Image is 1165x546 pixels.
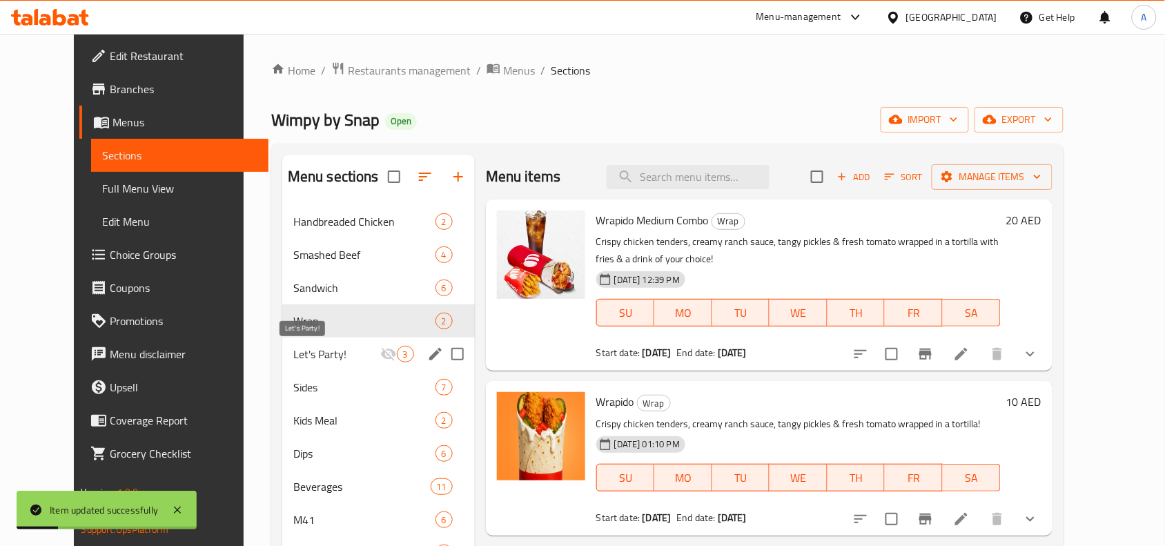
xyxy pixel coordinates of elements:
button: Add [832,166,876,188]
a: Edit Restaurant [79,39,268,72]
h6: 10 AED [1006,392,1041,411]
div: items [435,511,453,528]
span: 6 [436,282,452,295]
li: / [321,62,326,79]
span: 3 [398,348,413,361]
button: FR [885,464,943,491]
h2: Menu sections [288,166,379,187]
span: Menus [112,114,257,130]
button: import [881,107,969,133]
span: WE [775,468,822,488]
span: [DATE] 12:39 PM [609,273,685,286]
span: Dips [293,445,435,462]
span: Kids Meal [293,412,435,429]
div: Item updated successfully [50,503,158,518]
p: Crispy chicken tenders, creamy ranch sauce, tangy pickles & fresh tomato wrapped in a tortilla! [596,416,1001,433]
a: Edit menu item [953,511,970,527]
svg: Show Choices [1022,346,1039,362]
button: show more [1014,338,1047,371]
span: Sort [885,169,923,185]
b: [DATE] [718,509,747,527]
span: import [892,111,958,128]
h6: 20 AED [1006,211,1041,230]
div: Wrap2 [282,304,475,338]
span: M41 [293,511,435,528]
span: SU [603,303,649,323]
span: Select all sections [380,162,409,191]
a: Branches [79,72,268,106]
span: Branches [110,81,257,97]
span: Let's Party! [293,346,380,362]
span: Open [385,115,417,127]
span: Wrap [638,396,670,411]
span: Coverage Report [110,412,257,429]
span: 7 [436,381,452,394]
button: delete [981,503,1014,536]
a: Home [271,62,315,79]
button: Branch-specific-item [909,503,942,536]
span: Restaurants management [348,62,471,79]
a: Menu disclaimer [79,338,268,371]
div: Handbreaded Chicken2 [282,205,475,238]
span: TU [718,303,765,323]
input: search [607,165,770,189]
a: Promotions [79,304,268,338]
a: Upsell [79,371,268,404]
button: MO [654,299,712,326]
li: / [476,62,481,79]
a: Restaurants management [331,61,471,79]
span: Menu disclaimer [110,346,257,362]
button: sort-choices [844,503,877,536]
button: show more [1014,503,1047,536]
button: SU [596,299,654,326]
div: M416 [282,503,475,536]
span: Wrap [293,313,435,329]
span: Choice Groups [110,246,257,263]
span: TH [833,468,880,488]
span: Smashed Beef [293,246,435,263]
span: Select to update [877,505,906,534]
div: Sandwich6 [282,271,475,304]
span: End date: [677,509,716,527]
nav: breadcrumb [271,61,1064,79]
span: Upsell [110,379,257,396]
span: Sort items [876,166,932,188]
span: Wrapido Medium Combo [596,210,709,231]
a: Menus [487,61,535,79]
span: TH [833,303,880,323]
div: Handbreaded Chicken [293,213,435,230]
button: Branch-specific-item [909,338,942,371]
button: delete [981,338,1014,371]
span: Select to update [877,340,906,369]
span: FR [890,303,937,323]
div: Beverages11 [282,470,475,503]
a: Edit Menu [91,205,268,238]
a: Support.OpsPlatform [81,520,168,538]
div: items [435,246,453,263]
a: Full Menu View [91,172,268,205]
div: Sides7 [282,371,475,404]
span: Grocery Checklist [110,445,257,462]
div: items [435,213,453,230]
span: Edit Menu [102,213,257,230]
div: Beverages [293,478,431,495]
div: items [435,280,453,296]
a: Menus [79,106,268,139]
span: export [986,111,1053,128]
div: Open [385,113,417,130]
span: 2 [436,414,452,427]
span: 11 [431,480,452,494]
button: MO [654,464,712,491]
span: SA [948,303,995,323]
div: items [435,412,453,429]
button: WE [770,464,828,491]
div: [GEOGRAPHIC_DATA] [906,10,997,25]
a: Coverage Report [79,404,268,437]
button: SU [596,464,654,491]
button: SA [943,464,1001,491]
a: Sections [91,139,268,172]
span: Manage items [943,168,1041,186]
